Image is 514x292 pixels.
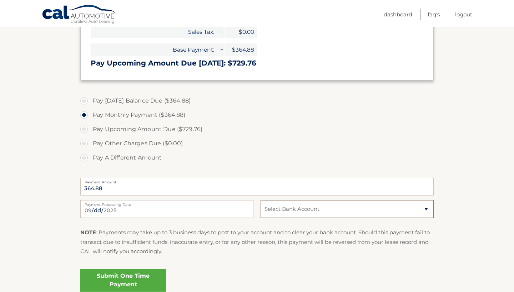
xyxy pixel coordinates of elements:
[91,26,217,38] span: Sales Tax:
[80,200,253,218] input: Payment Date
[225,43,257,56] span: $364.88
[80,200,253,206] label: Payment Processing Date
[455,9,472,20] a: Logout
[91,59,423,68] h3: Pay Upcoming Amount Due [DATE]: $729.76
[80,178,434,195] input: Payment Amount
[384,9,412,20] a: Dashboard
[80,228,434,256] p: : Payments may take up to 3 business days to post to your account and to clear your bank account....
[80,108,434,122] label: Pay Monthly Payment ($364.88)
[80,151,434,165] label: Pay A Different Amount
[217,43,225,56] span: +
[42,5,117,25] a: Cal Automotive
[80,269,166,292] a: Submit One Time Payment
[80,122,434,136] label: Pay Upcoming Amount Due ($729.76)
[91,43,217,56] span: Base Payment:
[80,94,434,108] label: Pay [DATE] Balance Due ($364.88)
[80,178,434,183] label: Payment Amount
[80,136,434,151] label: Pay Other Charges Due ($0.00)
[225,26,257,38] span: $0.00
[428,9,440,20] a: FAQ's
[80,229,96,236] strong: NOTE
[217,26,225,38] span: +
